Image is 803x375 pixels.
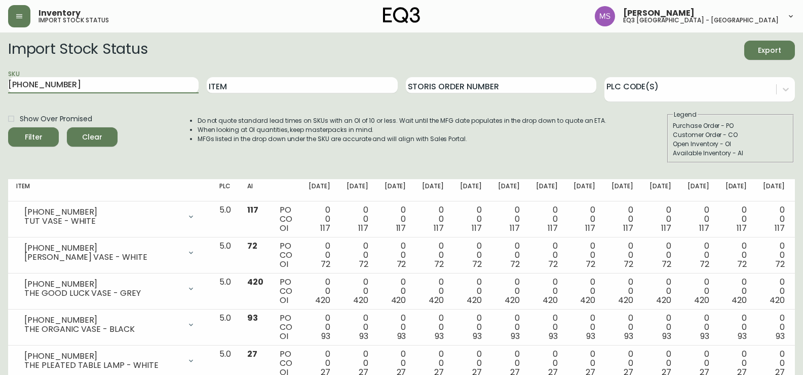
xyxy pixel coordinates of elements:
[573,206,595,233] div: 0 0
[347,314,368,341] div: 0 0
[776,330,785,342] span: 93
[414,179,452,201] th: [DATE]
[662,330,671,342] span: 93
[732,294,747,306] span: 420
[511,330,520,342] span: 93
[585,222,595,234] span: 117
[611,206,633,233] div: 0 0
[725,242,747,269] div: 0 0
[321,258,330,270] span: 72
[280,314,292,341] div: PO CO
[738,330,747,342] span: 93
[198,116,607,125] li: Do not quote standard lead times on SKUs with an OI of 10 or less. Wait until the MFG date popula...
[687,206,709,233] div: 0 0
[770,294,785,306] span: 420
[353,294,368,306] span: 420
[763,206,785,233] div: 0 0
[548,222,558,234] span: 117
[656,294,671,306] span: 420
[8,127,59,147] button: Filter
[549,330,558,342] span: 93
[422,278,444,305] div: 0 0
[24,208,181,217] div: [PHONE_NUMBER]
[211,237,239,274] td: 5.0
[24,361,181,370] div: THE PLEATED TABLE LAMP - WHITE
[247,312,258,324] span: 93
[623,222,633,234] span: 117
[385,314,406,341] div: 0 0
[359,258,368,270] span: 72
[320,222,330,234] span: 117
[315,294,330,306] span: 420
[24,280,181,289] div: [PHONE_NUMBER]
[536,278,558,305] div: 0 0
[763,278,785,305] div: 0 0
[211,274,239,310] td: 5.0
[280,330,288,342] span: OI
[309,206,330,233] div: 0 0
[498,314,520,341] div: 0 0
[737,222,747,234] span: 117
[25,131,43,144] div: Filter
[460,314,482,341] div: 0 0
[300,179,338,201] th: [DATE]
[510,222,520,234] span: 117
[239,179,272,201] th: AI
[763,242,785,269] div: 0 0
[580,294,595,306] span: 420
[24,316,181,325] div: [PHONE_NUMBER]
[347,242,368,269] div: 0 0
[24,253,181,262] div: [PERSON_NAME] VASE - WHITE
[595,6,615,26] img: 1b6e43211f6f3cc0b0729c9049b8e7af
[673,110,698,119] legend: Legend
[763,314,785,341] div: 0 0
[717,179,755,201] th: [DATE]
[24,217,181,226] div: TUT VASE - WHITE
[687,278,709,305] div: 0 0
[737,258,747,270] span: 72
[536,206,558,233] div: 0 0
[247,240,257,252] span: 72
[396,222,406,234] span: 117
[280,222,288,234] span: OI
[460,206,482,233] div: 0 0
[39,9,81,17] span: Inventory
[565,179,603,201] th: [DATE]
[385,242,406,269] div: 0 0
[472,258,482,270] span: 72
[725,314,747,341] div: 0 0
[452,179,490,201] th: [DATE]
[247,348,257,360] span: 27
[397,258,406,270] span: 72
[16,314,203,336] div: [PHONE_NUMBER]THE ORGANIC VASE - BLACK
[623,17,779,23] h5: eq3 [GEOGRAPHIC_DATA] - [GEOGRAPHIC_DATA]
[434,258,444,270] span: 72
[422,242,444,269] div: 0 0
[510,258,520,270] span: 72
[198,134,607,144] li: MFGs listed in the drop down under the SKU are accurate and will align with Sales Portal.
[67,127,118,147] button: Clear
[467,294,482,306] span: 420
[16,206,203,228] div: [PHONE_NUMBER]TUT VASE - WHITE
[280,258,288,270] span: OI
[24,352,181,361] div: [PHONE_NUMBER]
[673,121,788,130] div: Purchase Order - PO
[434,222,444,234] span: 117
[422,314,444,341] div: 0 0
[699,222,709,234] span: 117
[649,314,671,341] div: 0 0
[473,330,482,342] span: 93
[528,179,566,201] th: [DATE]
[280,278,292,305] div: PO CO
[20,114,92,124] span: Show Over Promised
[429,294,444,306] span: 420
[661,222,671,234] span: 117
[725,278,747,305] div: 0 0
[498,206,520,233] div: 0 0
[24,325,181,334] div: THE ORGANIC VASE - BLACK
[687,314,709,341] div: 0 0
[247,276,263,288] span: 420
[573,314,595,341] div: 0 0
[536,314,558,341] div: 0 0
[347,206,368,233] div: 0 0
